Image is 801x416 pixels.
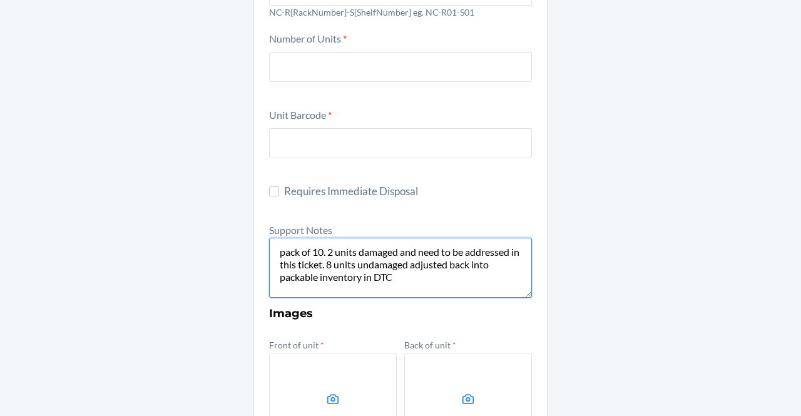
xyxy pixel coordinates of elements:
[269,33,347,44] label: Number of Units
[284,183,532,200] span: Requires Immediate Disposal
[269,340,324,350] label: Front of unit
[269,6,532,19] p: NC-R{RackNumber}-S{ShelfNumber} eg. NC-R01-S01
[404,340,456,350] label: Back of unit
[269,186,279,196] input: Requires Immediate Disposal
[269,305,532,322] h3: Images
[269,224,332,236] label: Support Notes
[269,109,332,121] label: Unit Barcode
